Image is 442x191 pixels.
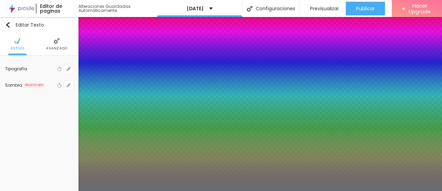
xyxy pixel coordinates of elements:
[14,38,20,44] img: Icone
[5,22,11,28] img: Icone
[300,2,346,15] button: Previsualizar
[346,2,385,15] button: Publicar
[408,3,432,15] span: Hacer Upgrade
[46,47,68,50] span: Avanzado
[79,4,157,13] div: Alteraciones Guardadas Automáticamente
[356,6,375,11] span: Publicar
[36,4,72,13] div: Editor de paginas
[54,38,60,44] img: Icone
[24,83,45,88] span: DESACTIVADO
[5,67,56,71] div: Tipografía
[11,47,24,50] span: Estilo
[5,22,44,28] div: Editar Texto
[247,6,253,12] img: Icone
[310,6,339,11] span: Previsualizar
[5,83,22,87] div: Sombra
[187,6,204,11] p: [DATE]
